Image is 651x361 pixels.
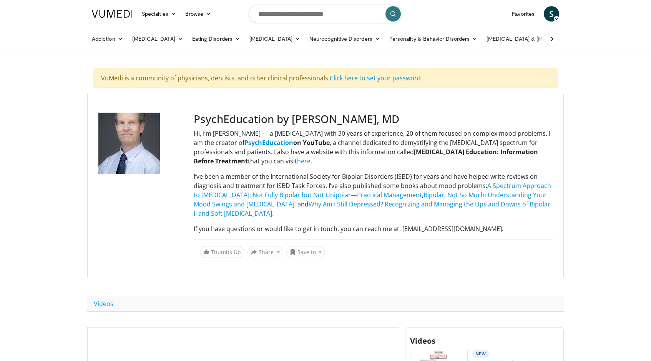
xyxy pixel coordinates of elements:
[244,138,330,147] strong: on YouTube
[194,129,553,166] p: Hi, I’m [PERSON_NAME] — a [MEDICAL_DATA] with 30 years of experience, 20 of them focused on compl...
[87,31,128,47] a: Addiction
[194,172,553,218] p: I’ve been a member of the International Society for Bipolar Disorders (ISBD) for years and have h...
[194,191,547,208] a: Bipolar, Not So Much: Understanding Your Mood Swings and [MEDICAL_DATA]
[286,246,325,258] button: Save to
[137,6,181,22] a: Specialties
[507,6,539,22] a: Favorites
[330,74,421,82] a: Click here to set your password
[194,200,550,218] a: Why Am I Still Depressed? Recognizing and Managing the Ups and Downs of Bipolar II and Soft [MEDI...
[194,181,551,199] a: A Spectrum Approach to [MEDICAL_DATA]: Not Fully Bipolar but Not Unipolar―Practical Management
[385,31,482,47] a: Personality & Behavior Disorders
[194,224,553,233] p: If you have questions or would like to get in touch, you can reach me at: [EMAIL_ADDRESS][DOMAIN_...
[544,6,559,22] a: S
[188,31,245,47] a: Eating Disorders
[128,31,188,47] a: [MEDICAL_DATA]
[181,6,216,22] a: Browse
[194,113,553,126] h3: PsychEducation by [PERSON_NAME], MD
[244,138,293,147] a: PsychEducation
[87,296,120,312] a: Videos
[92,10,133,18] img: VuMedi Logo
[305,31,385,47] a: Neurocognitive Disorders
[472,350,489,358] p: New
[410,336,435,346] span: Videos
[245,31,305,47] a: [MEDICAL_DATA]
[249,5,402,23] input: Search topics, interventions
[247,246,283,258] button: Share
[482,31,592,47] a: [MEDICAL_DATA] & [MEDICAL_DATA]
[297,157,311,165] a: here
[200,246,244,258] a: Thumbs Up
[194,148,538,165] strong: [MEDICAL_DATA] Education: Information Before Treatment
[93,68,558,88] div: VuMedi is a community of physicians, dentists, and other clinical professionals.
